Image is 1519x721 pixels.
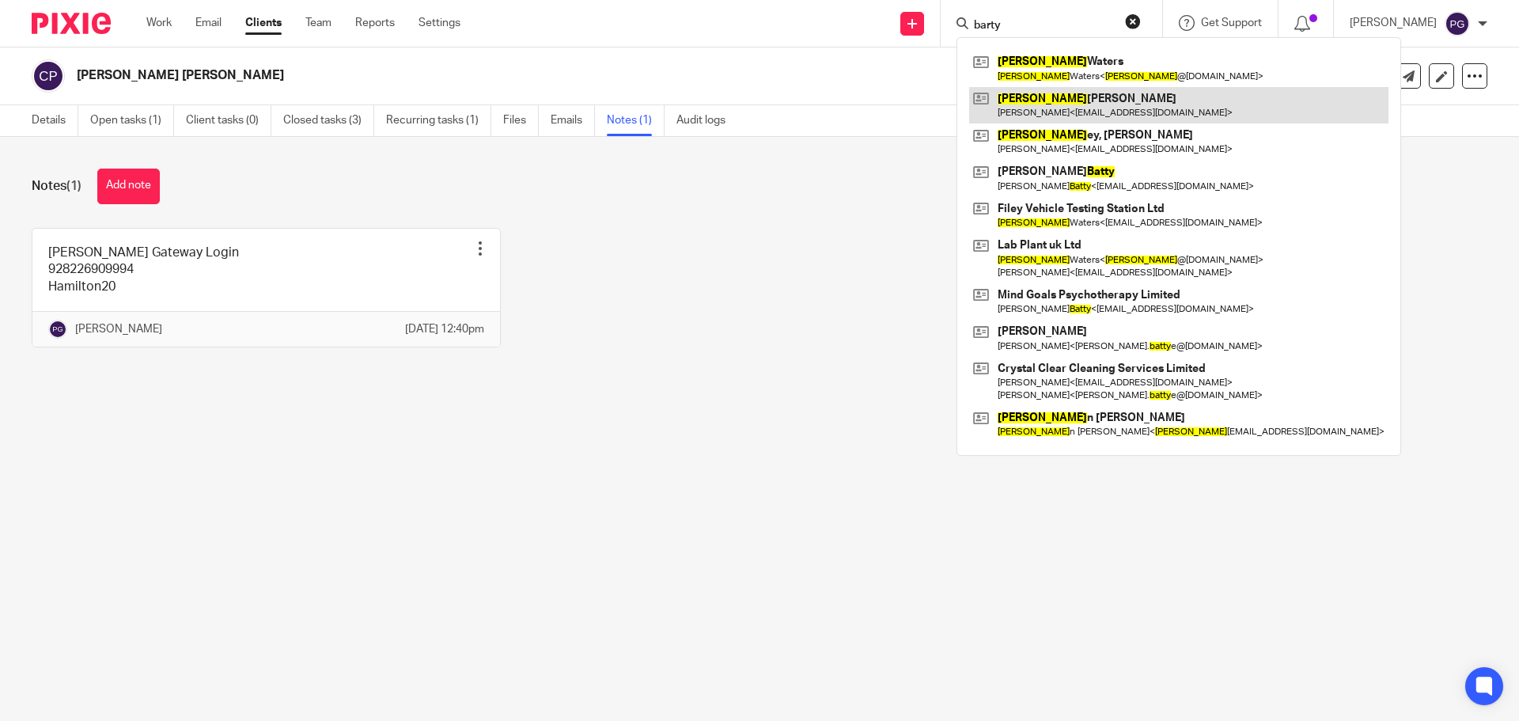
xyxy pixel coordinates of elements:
[146,15,172,31] a: Work
[75,321,162,337] p: [PERSON_NAME]
[195,15,222,31] a: Email
[245,15,282,31] a: Clients
[972,19,1115,33] input: Search
[503,105,539,136] a: Files
[1445,11,1470,36] img: svg%3E
[32,13,111,34] img: Pixie
[66,180,81,192] span: (1)
[32,178,81,195] h1: Notes
[1201,17,1262,28] span: Get Support
[676,105,737,136] a: Audit logs
[48,320,67,339] img: svg%3E
[386,105,491,136] a: Recurring tasks (1)
[355,15,395,31] a: Reports
[419,15,460,31] a: Settings
[32,105,78,136] a: Details
[32,59,65,93] img: svg%3E
[1125,13,1141,29] button: Clear
[186,105,271,136] a: Client tasks (0)
[607,105,665,136] a: Notes (1)
[97,169,160,204] button: Add note
[551,105,595,136] a: Emails
[405,321,484,337] p: [DATE] 12:40pm
[90,105,174,136] a: Open tasks (1)
[77,67,1033,84] h2: [PERSON_NAME] [PERSON_NAME]
[305,15,331,31] a: Team
[283,105,374,136] a: Closed tasks (3)
[1350,15,1437,31] p: [PERSON_NAME]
